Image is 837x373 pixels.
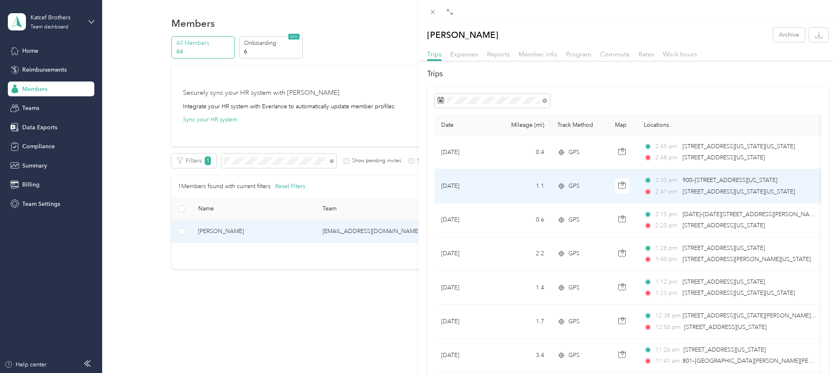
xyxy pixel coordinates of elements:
[435,237,496,271] td: [DATE]
[566,50,592,58] span: Program
[683,177,777,184] span: 900–[STREET_ADDRESS][US_STATE]
[568,351,580,360] span: GPS
[568,317,580,326] span: GPS
[655,187,679,196] span: 2:41 pm
[655,289,679,298] span: 1:23 pm
[683,245,765,252] span: [STREET_ADDRESS][US_STATE]
[683,188,795,195] span: [STREET_ADDRESS][US_STATE][US_STATE]
[683,256,811,263] span: [STREET_ADDRESS][PERSON_NAME][US_STATE]
[551,115,608,135] th: Track Method
[773,28,805,42] button: Archive
[496,339,551,373] td: 3.4
[496,271,551,305] td: 1.4
[683,143,795,150] span: [STREET_ADDRESS][US_STATE][US_STATE]
[655,255,679,264] span: 1:40 pm
[568,215,580,224] span: GPS
[655,277,679,287] span: 1:12 pm
[655,210,679,219] span: 2:15 pm
[427,28,498,42] p: [PERSON_NAME]
[683,278,765,285] span: [STREET_ADDRESS][US_STATE]
[638,50,654,58] span: Rates
[496,135,551,169] td: 0.4
[684,324,767,331] span: [STREET_ADDRESS][US_STATE]
[655,323,680,332] span: 12:50 pm
[427,50,442,58] span: Trips
[655,311,679,320] span: 12:38 pm
[435,203,496,237] td: [DATE]
[637,115,827,135] th: Locations
[450,50,478,58] span: Expenses
[655,153,679,162] span: 2:48 pm
[655,142,679,151] span: 2:45 pm
[435,305,496,338] td: [DATE]
[568,249,580,258] span: GPS
[655,357,679,366] span: 11:41 am
[683,222,765,229] span: [STREET_ADDRESS][US_STATE]
[608,115,637,135] th: Map
[683,154,765,161] span: [STREET_ADDRESS][US_STATE]
[496,237,551,271] td: 2.2
[791,327,837,373] iframe: Everlance-gr Chat Button Frame
[568,283,580,292] span: GPS
[663,50,697,58] span: Work hours
[435,271,496,305] td: [DATE]
[655,244,679,253] span: 1:28 pm
[683,289,795,296] span: [STREET_ADDRESS][US_STATE][US_STATE]
[655,345,680,354] span: 11:26 am
[655,176,679,185] span: 2:33 pm
[568,182,580,191] span: GPS
[568,148,580,157] span: GPS
[435,169,496,203] td: [DATE]
[435,115,496,135] th: Date
[496,305,551,338] td: 1.7
[435,135,496,169] td: [DATE]
[435,339,496,373] td: [DATE]
[496,203,551,237] td: 0.6
[683,346,766,353] span: [STREET_ADDRESS][US_STATE]
[519,50,557,58] span: Member info
[600,50,630,58] span: Commute
[427,68,828,79] h2: Trips
[487,50,510,58] span: Reports
[496,169,551,203] td: 1.1
[655,221,679,230] span: 2:20 pm
[496,115,551,135] th: Mileage (mi)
